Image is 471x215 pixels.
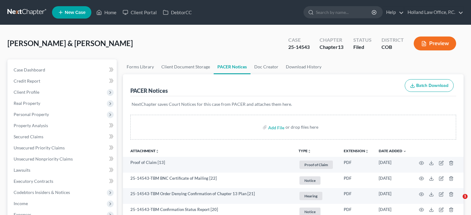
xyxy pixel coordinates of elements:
[9,131,117,142] a: Secured Claims
[353,37,372,44] div: Status
[14,145,65,150] span: Unsecured Priority Claims
[123,157,294,173] td: Proof of Claim [13]
[14,190,70,195] span: Codebtors Insiders & Notices
[299,160,334,170] a: Proof of Claim
[14,167,30,173] span: Lawsuits
[14,67,45,72] span: Case Dashboard
[14,178,53,184] span: Executory Contracts
[7,39,133,48] span: [PERSON_NAME] & [PERSON_NAME]
[404,7,463,18] a: Holland Law Office, P.C.
[9,64,117,75] a: Case Dashboard
[160,7,195,18] a: DebtorCC
[379,148,407,153] a: Date Added expand_more
[14,89,39,95] span: Client Profile
[14,201,28,206] span: Income
[14,156,73,161] span: Unsecured Nonpriority Claims
[382,44,404,51] div: COB
[14,78,40,84] span: Credit Report
[374,157,412,173] td: [DATE]
[158,59,214,74] a: Client Document Storage
[320,37,343,44] div: Chapter
[382,37,404,44] div: District
[123,173,294,188] td: 25-14543-TBM BNC Certificate of Mailing [22]
[414,37,456,50] button: Preview
[405,79,454,92] button: Batch Download
[14,123,48,128] span: Property Analysis
[299,176,321,185] span: Notice
[299,192,322,200] span: Hearing
[338,44,343,50] span: 13
[344,148,369,153] a: Extensionunfold_more
[288,37,310,44] div: Case
[9,75,117,87] a: Credit Report
[353,44,372,51] div: Filed
[403,149,407,153] i: expand_more
[320,44,343,51] div: Chapter
[383,7,404,18] a: Help
[282,59,325,74] a: Download History
[416,83,448,88] span: Batch Download
[339,188,374,204] td: PDF
[14,112,49,117] span: Personal Property
[251,59,282,74] a: Doc Creator
[155,149,159,153] i: unfold_more
[299,149,311,153] button: TYPEunfold_more
[14,101,40,106] span: Real Property
[9,176,117,187] a: Executory Contracts
[14,134,43,139] span: Secured Claims
[123,188,294,204] td: 25-14543-TBM Order Denying Confirmation of Chapter 13 Plan [21]
[132,101,455,107] p: NextChapter saves Court Notices for this case from PACER and attaches them here.
[93,7,120,18] a: Home
[9,142,117,153] a: Unsecured Priority Claims
[316,6,373,18] input: Search by name...
[9,153,117,165] a: Unsecured Nonpriority Claims
[299,191,334,201] a: Hearing
[120,7,160,18] a: Client Portal
[286,124,318,130] div: or drop files here
[65,10,85,15] span: New Case
[339,173,374,188] td: PDF
[9,120,117,131] a: Property Analysis
[365,149,369,153] i: unfold_more
[374,173,412,188] td: [DATE]
[9,165,117,176] a: Lawsuits
[307,149,311,153] i: unfold_more
[130,87,168,94] div: PACER Notices
[130,148,159,153] a: Attachmentunfold_more
[374,188,412,204] td: [DATE]
[123,59,158,74] a: Forms Library
[288,44,310,51] div: 25-14543
[463,194,468,199] span: 1
[214,59,251,74] a: PACER Notices
[450,194,465,209] iframe: Intercom live chat
[299,161,333,169] span: Proof of Claim
[299,175,334,186] a: Notice
[339,157,374,173] td: PDF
